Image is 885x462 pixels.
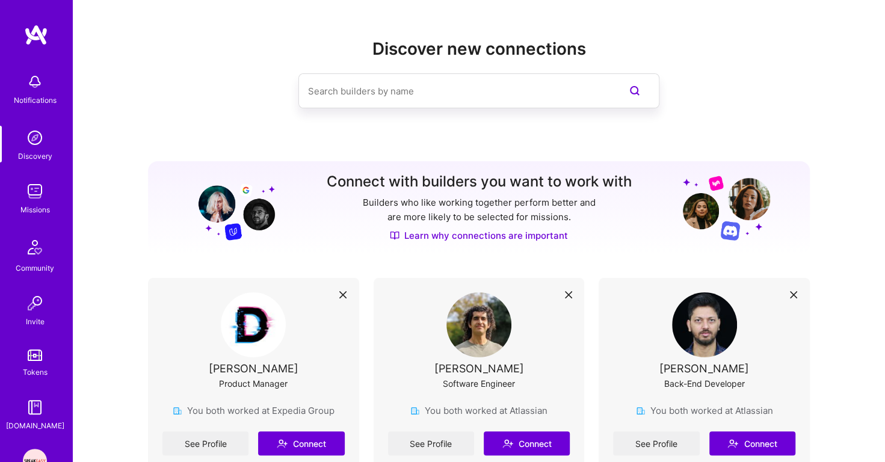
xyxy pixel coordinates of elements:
[388,431,474,455] a: See Profile
[613,431,699,455] a: See Profile
[16,262,54,274] div: Community
[188,174,275,241] img: Grow your network
[446,292,511,357] img: User Avatar
[23,395,47,419] img: guide book
[360,196,598,224] p: Builders who like working together perform better and are more likely to be selected for missions.
[672,292,737,357] img: User Avatar
[727,438,738,449] i: icon Connect
[434,362,523,375] div: [PERSON_NAME]
[26,315,45,328] div: Invite
[664,377,745,390] div: Back-End Developer
[683,175,770,241] img: Grow your network
[20,203,50,216] div: Missions
[23,179,47,203] img: teamwork
[209,362,298,375] div: [PERSON_NAME]
[790,291,797,298] i: icon Close
[23,291,47,315] img: Invite
[221,292,286,357] img: User Avatar
[23,366,48,378] div: Tokens
[277,438,288,449] i: icon Connect
[14,94,57,106] div: Notifications
[390,229,568,242] a: Learn why connections are important
[219,377,288,390] div: Product Manager
[636,404,773,417] div: You both worked at Atlassian
[162,431,248,455] a: See Profile
[20,233,49,262] img: Community
[327,173,632,191] h3: Connect with builders you want to work with
[484,431,570,455] button: Connect
[173,404,335,417] div: You both worked at Expedia Group
[23,70,47,94] img: bell
[23,126,47,150] img: discovery
[173,406,182,416] img: company icon
[565,291,572,298] i: icon Close
[410,406,420,416] img: company icon
[258,431,344,455] button: Connect
[659,362,749,375] div: [PERSON_NAME]
[28,350,42,361] img: tokens
[339,291,347,298] i: icon Close
[6,419,64,432] div: [DOMAIN_NAME]
[709,431,795,455] button: Connect
[410,404,547,417] div: You both worked at Atlassian
[18,150,52,162] div: Discovery
[24,24,48,46] img: logo
[628,84,642,98] i: icon SearchPurple
[502,438,513,449] i: icon Connect
[390,230,399,241] img: Discover
[308,76,602,106] input: Search builders by name
[148,39,810,59] h2: Discover new connections
[443,377,515,390] div: Software Engineer
[636,406,646,416] img: company icon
